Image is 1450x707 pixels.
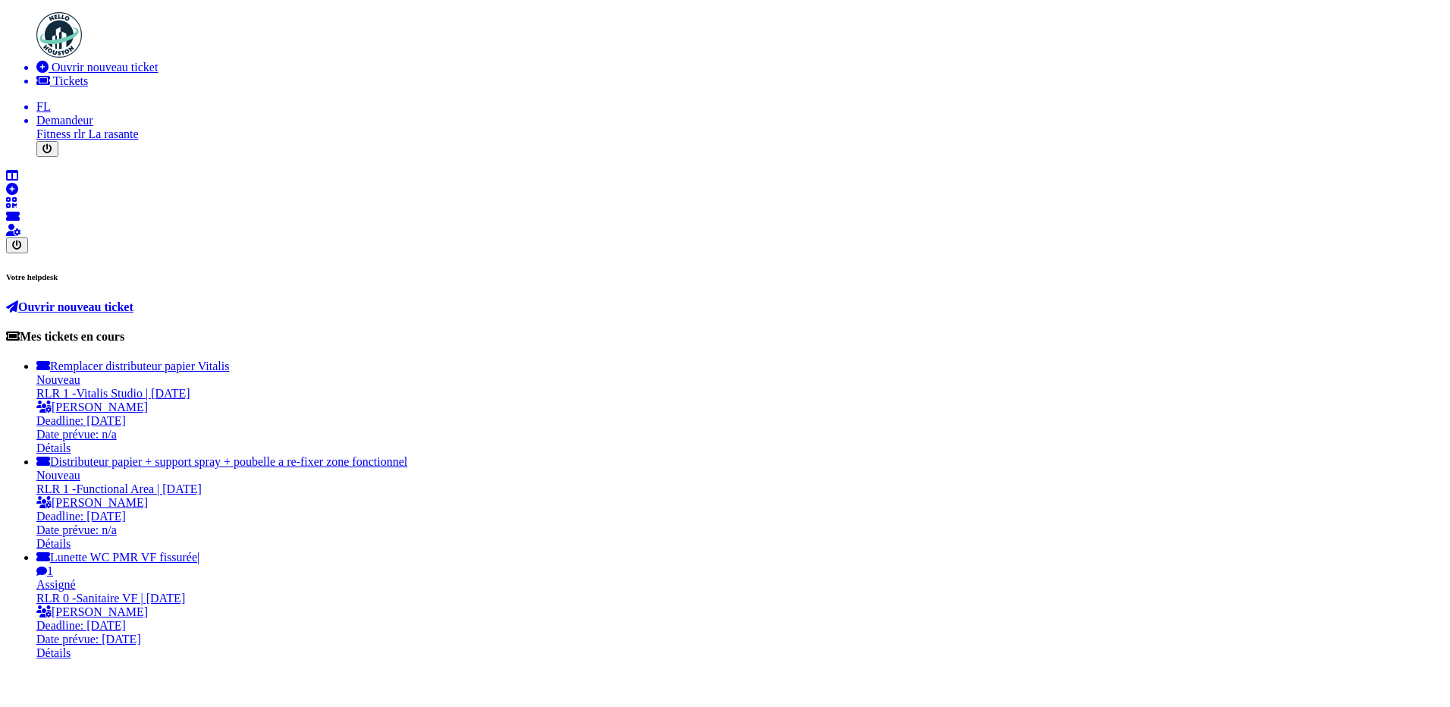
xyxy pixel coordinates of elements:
[53,74,89,87] span: Tickets
[36,537,1444,551] div: Détails
[36,61,1444,74] a: Ouvrir nouveau ticket
[6,300,133,313] a: Ouvrir nouveau ticket
[36,455,1444,551] a: Distributeur papier + support spray + poubelle a re-fixer zone fonctionnel NouveauRLR 1 -Function...
[36,646,1444,660] div: Détails
[36,441,1444,455] div: Détails
[36,373,1444,441] div: Nouveau RLR 1 -Vitalis Studio | [DATE] [PERSON_NAME] Deadline: [DATE] Date prévue: n/a
[36,360,1444,373] div: Remplacer distributeur papier Vitalis
[52,61,158,74] span: Ouvrir nouveau ticket
[36,12,82,58] img: Badge_color-CXgf-gQk.svg
[36,74,1444,88] a: Tickets
[36,100,1444,114] li: FL
[36,114,1444,141] li: Fitness rlr La rasante
[36,100,1444,141] a: FL DemandeurFitness rlr La rasante
[36,469,1444,537] div: Nouveau RLR 1 -Functional Area | [DATE] [PERSON_NAME] Deadline: [DATE] Date prévue: n/a
[36,551,1444,578] div: Lunette WC PMR VF fissurée
[6,272,1444,281] h6: Votre helpdesk
[197,551,199,564] span: |
[6,330,1444,344] h4: Mes tickets en cours
[36,578,1444,646] div: Assigné RLR 0 -Sanitaire VF | [DATE] [PERSON_NAME] Deadline: [DATE] Date prévue: [DATE]
[36,114,1444,127] div: Demandeur
[36,564,1444,578] div: 1
[36,360,1444,455] a: Remplacer distributeur papier Vitalis NouveauRLR 1 -Vitalis Studio | [DATE] [PERSON_NAME]Deadline...
[36,455,1444,469] div: Distributeur papier + support spray + poubelle a re-fixer zone fonctionnel
[36,551,1444,660] a: Lunette WC PMR VF fissurée| 1 AssignéRLR 0 -Sanitaire VF | [DATE] [PERSON_NAME]Deadline: [DATE]Da...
